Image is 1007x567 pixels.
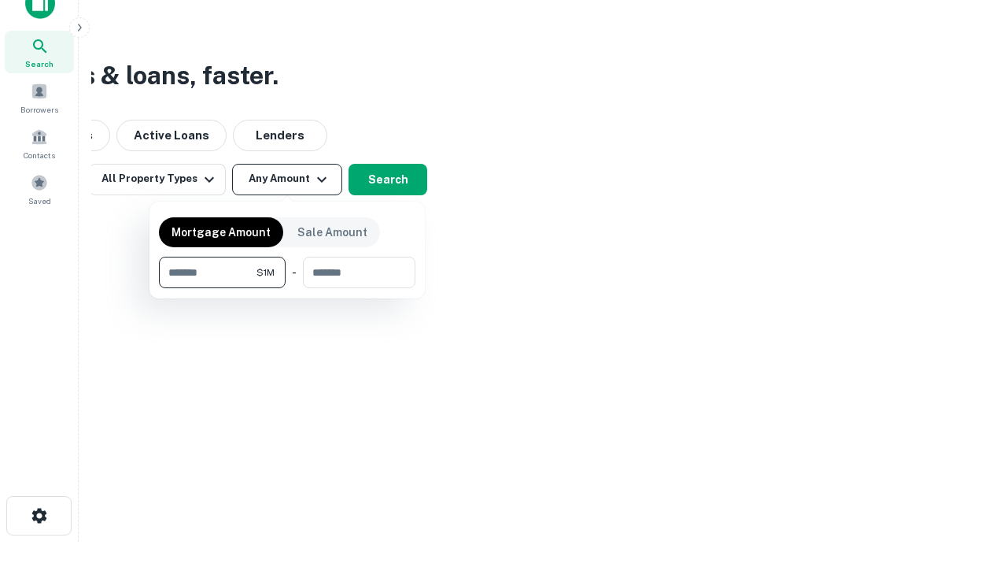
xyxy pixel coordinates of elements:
[297,224,367,241] p: Sale Amount
[928,441,1007,517] iframe: Chat Widget
[292,257,297,288] div: -
[256,265,275,280] span: $1M
[172,224,271,241] p: Mortgage Amount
